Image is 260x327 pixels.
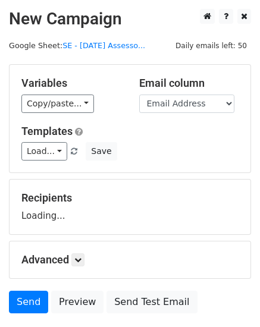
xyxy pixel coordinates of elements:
small: Google Sheet: [9,41,145,50]
h2: New Campaign [9,9,251,29]
h5: Variables [21,77,121,90]
h5: Advanced [21,253,239,266]
button: Save [86,142,117,161]
a: Send [9,291,48,313]
a: Templates [21,125,73,137]
a: Send Test Email [106,291,197,313]
h5: Recipients [21,191,239,205]
a: Preview [51,291,104,313]
a: Copy/paste... [21,95,94,113]
a: Daily emails left: 50 [171,41,251,50]
a: SE - [DATE] Assesso... [62,41,145,50]
span: Daily emails left: 50 [171,39,251,52]
h5: Email column [139,77,239,90]
a: Load... [21,142,67,161]
div: Loading... [21,191,239,222]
